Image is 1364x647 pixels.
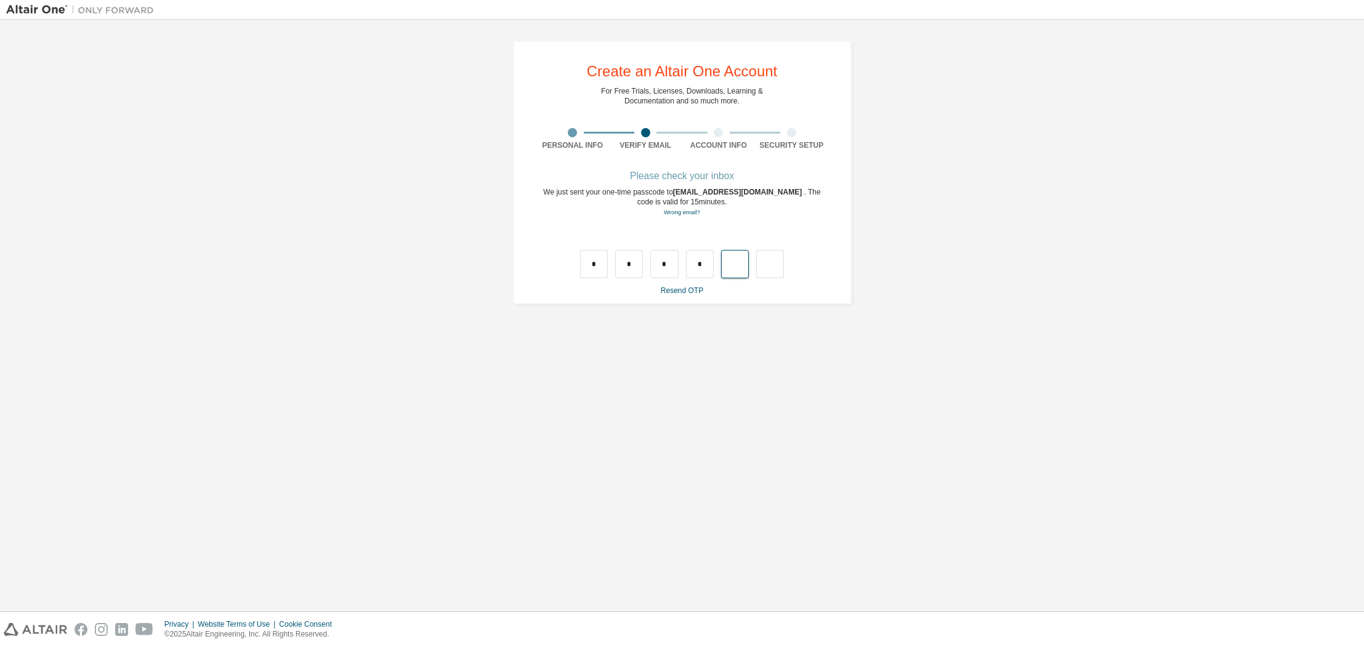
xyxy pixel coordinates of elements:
div: Create an Altair One Account [587,64,778,79]
img: facebook.svg [75,623,87,636]
img: linkedin.svg [115,623,128,636]
img: Altair One [6,4,160,16]
div: We just sent your one-time passcode to . The code is valid for 15 minutes. [536,187,828,217]
span: [EMAIL_ADDRESS][DOMAIN_NAME] [673,188,804,196]
div: Cookie Consent [279,619,339,629]
div: Personal Info [536,140,610,150]
div: Account Info [682,140,756,150]
img: youtube.svg [135,623,153,636]
a: Resend OTP [661,286,703,295]
p: © 2025 Altair Engineering, Inc. All Rights Reserved. [164,629,339,640]
div: Website Terms of Use [198,619,279,629]
img: altair_logo.svg [4,623,67,636]
a: Go back to the registration form [664,209,700,215]
div: For Free Trials, Licenses, Downloads, Learning & Documentation and so much more. [601,86,763,106]
img: instagram.svg [95,623,108,636]
div: Please check your inbox [536,172,828,180]
div: Security Setup [755,140,828,150]
div: Verify Email [609,140,682,150]
div: Privacy [164,619,198,629]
